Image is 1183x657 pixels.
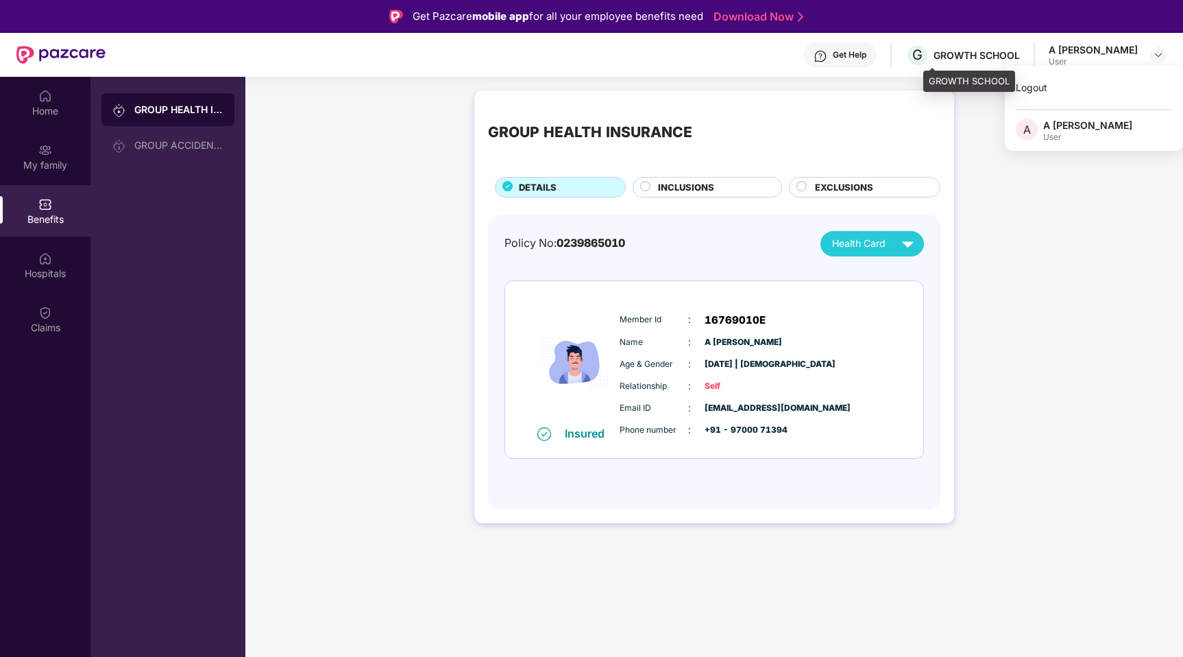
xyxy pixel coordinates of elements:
[16,46,106,64] img: New Pazcare Logo
[833,49,866,60] div: Get Help
[705,424,773,437] span: +91 - 97000 71394
[814,49,827,63] img: svg+xml;base64,PHN2ZyBpZD0iSGVscC0zMngzMiIgeG1sbnM9Imh0dHA6Ly93d3cudzMub3JnLzIwMDAvc3ZnIiB3aWR0aD...
[38,252,52,265] img: svg+xml;base64,PHN2ZyBpZD0iSG9zcGl0YWxzIiB4bWxucz0iaHR0cDovL3d3dy53My5vcmcvMjAwMC9zdmciIHdpZHRoPS...
[705,402,773,415] span: [EMAIL_ADDRESS][DOMAIN_NAME]
[38,89,52,103] img: svg+xml;base64,PHN2ZyBpZD0iSG9tZSIgeG1sbnM9Imh0dHA6Ly93d3cudzMub3JnLzIwMDAvc3ZnIiB3aWR0aD0iMjAiIG...
[688,379,691,394] span: :
[620,358,688,371] span: Age & Gender
[1043,132,1132,143] div: User
[620,402,688,415] span: Email ID
[705,336,773,349] span: A [PERSON_NAME]
[658,180,714,195] span: INCLUSIONS
[134,103,223,117] div: GROUP HEALTH INSURANCE
[38,198,52,211] img: svg+xml;base64,PHN2ZyBpZD0iQmVuZWZpdHMiIHhtbG5zPSJodHRwOi8vd3d3LnczLm9yZy8yMDAwL3N2ZyIgd2lkdGg9Ij...
[1023,121,1031,138] span: A
[557,236,625,250] span: 0239865010
[688,335,691,350] span: :
[705,358,773,371] span: [DATE] | [DEMOGRAPHIC_DATA]
[134,140,223,151] div: GROUP ACCIDENTAL INSURANCE
[815,180,873,195] span: EXCLUSIONS
[688,357,691,372] span: :
[519,180,557,195] span: DETAILS
[934,49,1020,62] div: GROWTH SCHOOL
[688,312,691,327] span: :
[38,143,52,157] img: svg+xml;base64,PHN2ZyB3aWR0aD0iMjAiIGhlaWdodD0iMjAiIHZpZXdCb3g9IjAgMCAyMCAyMCIgZmlsbD0ibm9uZSIgeG...
[620,313,688,326] span: Member Id
[820,231,924,256] button: Health Card
[413,8,703,25] div: Get Pazcare for all your employee benefits need
[534,298,616,426] img: icon
[705,312,766,328] span: 16769010E
[112,139,126,153] img: svg+xml;base64,PHN2ZyB3aWR0aD0iMjAiIGhlaWdodD0iMjAiIHZpZXdCb3g9IjAgMCAyMCAyMCIgZmlsbD0ibm9uZSIgeG...
[389,10,403,23] img: Logo
[912,47,923,63] span: G
[896,232,920,256] img: svg+xml;base64,PHN2ZyB4bWxucz0iaHR0cDovL3d3dy53My5vcmcvMjAwMC9zdmciIHZpZXdCb3g9IjAgMCAyNCAyNCIgd2...
[798,10,803,24] img: Stroke
[714,10,799,24] a: Download Now
[1049,43,1138,56] div: A [PERSON_NAME]
[38,306,52,320] img: svg+xml;base64,PHN2ZyBpZD0iQ2xhaW0iIHhtbG5zPSJodHRwOi8vd3d3LnczLm9yZy8yMDAwL3N2ZyIgd2lkdGg9IjIwIi...
[620,380,688,393] span: Relationship
[112,104,126,117] img: svg+xml;base64,PHN2ZyB3aWR0aD0iMjAiIGhlaWdodD0iMjAiIHZpZXdCb3g9IjAgMCAyMCAyMCIgZmlsbD0ibm9uZSIgeG...
[1153,49,1164,60] img: svg+xml;base64,PHN2ZyBpZD0iRHJvcGRvd24tMzJ4MzIiIHhtbG5zPSJodHRwOi8vd3d3LnczLm9yZy8yMDAwL3N2ZyIgd2...
[1049,56,1138,67] div: User
[1043,119,1132,132] div: A [PERSON_NAME]
[537,427,551,441] img: svg+xml;base64,PHN2ZyB4bWxucz0iaHR0cDovL3d3dy53My5vcmcvMjAwMC9zdmciIHdpZHRoPSIxNiIgaGVpZ2h0PSIxNi...
[688,401,691,416] span: :
[1005,74,1183,101] div: Logout
[620,336,688,349] span: Name
[504,235,625,252] div: Policy No:
[832,236,886,251] span: Health Card
[472,10,529,23] strong: mobile app
[705,380,773,393] span: Self
[620,424,688,437] span: Phone number
[688,422,691,438] span: :
[565,427,613,440] div: Insured
[488,121,692,143] div: GROUP HEALTH INSURANCE
[923,71,1015,93] div: GROWTH SCHOOL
